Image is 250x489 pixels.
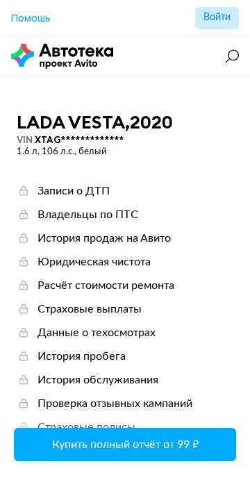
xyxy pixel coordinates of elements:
[37,207,138,222] div: Владельцы по ПТС
[195,7,239,29] button: Войти
[52,439,199,450] span: Купить полный отчёт от 99 ₽
[37,372,158,388] div: История обслуживания
[37,301,142,317] div: Страховые выплаты
[17,134,33,145] span: VIN
[37,254,151,270] div: Юридическая чистота
[11,11,51,25] a: Помощь
[14,428,236,461] button: Купить полный отчёт от 99 ₽
[17,146,107,158] div: 1.6 л, 106 л.c., белый
[37,396,192,411] div: Проверка отзывных кампаний
[37,278,174,293] div: Расчёт стоимости ремонта
[37,349,126,364] div: История пробега
[11,11,51,24] span: Помощь
[37,231,171,246] div: История продаж на Авито
[203,13,231,22] span: Войти
[37,183,110,199] div: Записи о ДТП
[37,325,156,340] div: Данные о техосмотрах
[17,111,233,133] div: LADA VESTA , 2020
